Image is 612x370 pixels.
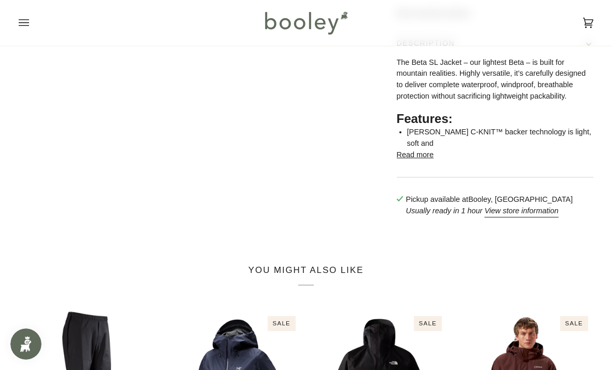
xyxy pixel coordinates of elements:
[406,194,573,205] p: Pickup available at
[560,316,588,331] div: Sale
[397,149,434,161] button: Read more
[397,57,594,102] p: The Beta SL Jacket – our lightest Beta – is built for mountain realities. Highly versatile, it’s ...
[19,265,593,286] h2: You might also like
[407,127,594,149] li: [PERSON_NAME] C-KNIT™ backer technology is light, soft and
[10,328,41,360] iframe: Button to open loyalty program pop-up
[406,205,573,217] p: Usually ready in 1 hour
[468,195,573,203] strong: Booley, [GEOGRAPHIC_DATA]
[260,8,351,38] img: Booley
[397,111,594,127] h2: Features:
[414,316,442,331] div: Sale
[484,205,559,217] button: View store information
[268,316,296,331] div: Sale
